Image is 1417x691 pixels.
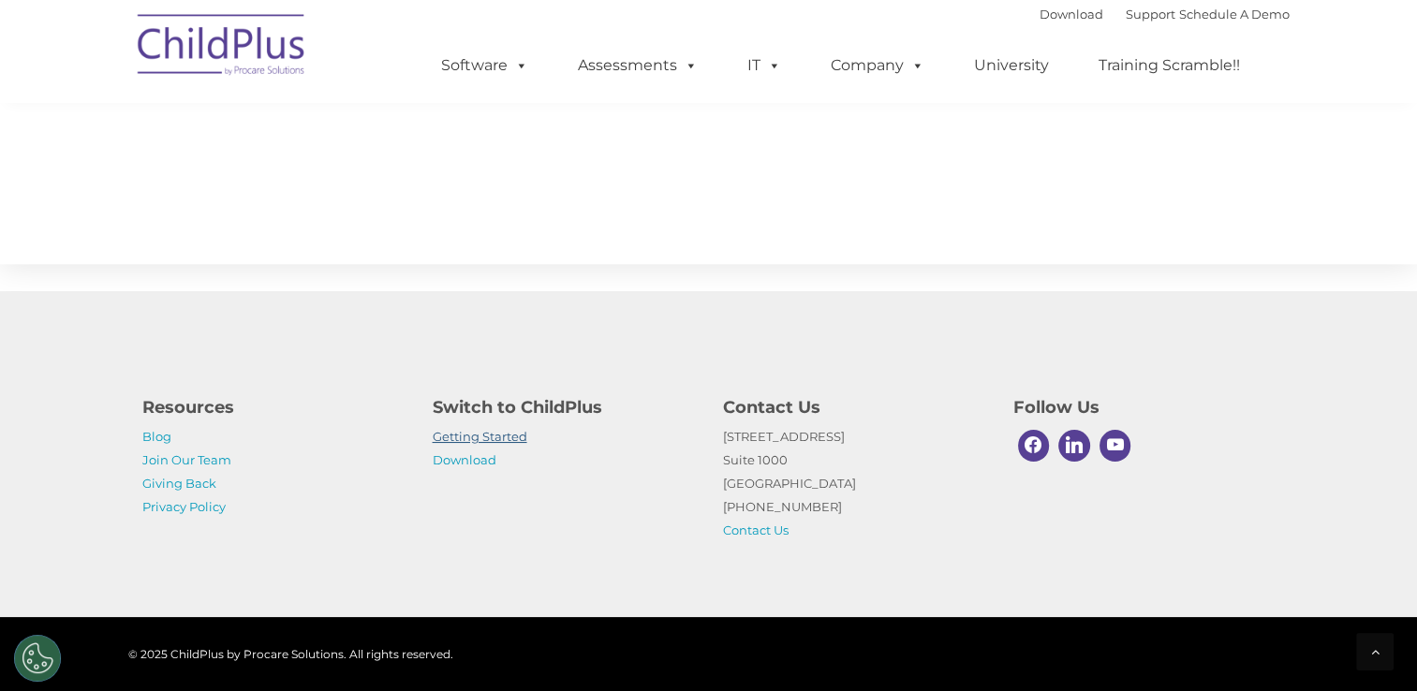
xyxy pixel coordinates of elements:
[1179,7,1290,22] a: Schedule A Demo
[729,47,800,84] a: IT
[955,47,1068,84] a: University
[422,47,547,84] a: Software
[723,394,985,420] h4: Contact Us
[723,522,789,537] a: Contact Us
[1095,425,1136,466] a: Youtube
[142,452,231,467] a: Join Our Team
[433,394,695,420] h4: Switch to ChildPlus
[723,425,985,542] p: [STREET_ADDRESS] Suite 1000 [GEOGRAPHIC_DATA] [PHONE_NUMBER]
[142,429,171,444] a: Blog
[433,429,527,444] a: Getting Started
[1080,47,1259,84] a: Training Scramble!!
[260,124,317,138] span: Last name
[142,476,216,491] a: Giving Back
[128,647,453,661] span: © 2025 ChildPlus by Procare Solutions. All rights reserved.
[812,47,943,84] a: Company
[1040,7,1290,22] font: |
[1013,394,1276,420] h4: Follow Us
[1126,7,1175,22] a: Support
[14,635,61,682] button: Cookies Settings
[142,394,405,420] h4: Resources
[128,1,316,95] img: ChildPlus by Procare Solutions
[559,47,716,84] a: Assessments
[433,452,496,467] a: Download
[1013,425,1055,466] a: Facebook
[142,499,226,514] a: Privacy Policy
[1040,7,1103,22] a: Download
[260,200,340,214] span: Phone number
[1054,425,1095,466] a: Linkedin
